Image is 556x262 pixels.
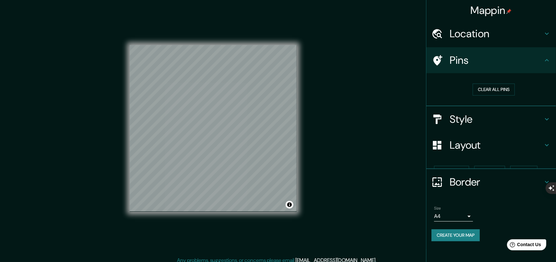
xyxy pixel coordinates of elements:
[426,47,556,73] div: Pins
[450,176,543,188] h4: Border
[506,9,512,14] img: pin-icon.png
[450,27,543,40] h4: Location
[130,45,297,212] canvas: Map
[426,132,556,158] div: Layout
[473,84,515,96] button: Clear all pins
[510,166,538,178] button: Square
[434,166,469,178] button: Landscape
[426,106,556,132] div: Style
[432,229,480,241] button: Create your map
[426,169,556,195] div: Border
[498,237,549,255] iframe: Help widget launcher
[471,4,512,17] h4: Mappin
[474,166,505,178] button: Portrait
[286,201,293,209] button: Toggle attribution
[434,206,441,211] label: Size
[450,139,543,152] h4: Layout
[450,54,543,67] h4: Pins
[426,21,556,47] div: Location
[450,113,543,126] h4: Style
[434,211,473,222] div: A4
